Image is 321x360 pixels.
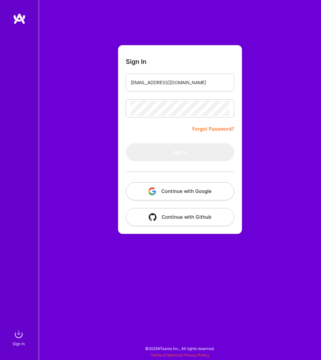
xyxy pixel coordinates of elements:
img: logo [13,13,26,25]
a: Terms of Service [151,353,181,357]
button: Continue with Github [126,208,234,226]
img: sign in [12,328,25,341]
h3: Sign In [126,58,146,66]
div: © 2025 ATeams Inc., All rights reserved. [39,341,321,357]
a: Forgot Password? [192,125,234,133]
img: icon [148,187,156,195]
a: Privacy Policy [183,353,209,357]
img: icon [149,213,156,221]
button: Sign In [126,143,234,161]
a: sign inSign In [14,328,25,347]
button: Continue with Google [126,182,234,200]
span: | [151,353,209,357]
input: Email... [131,75,229,90]
div: Sign In [13,341,25,347]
